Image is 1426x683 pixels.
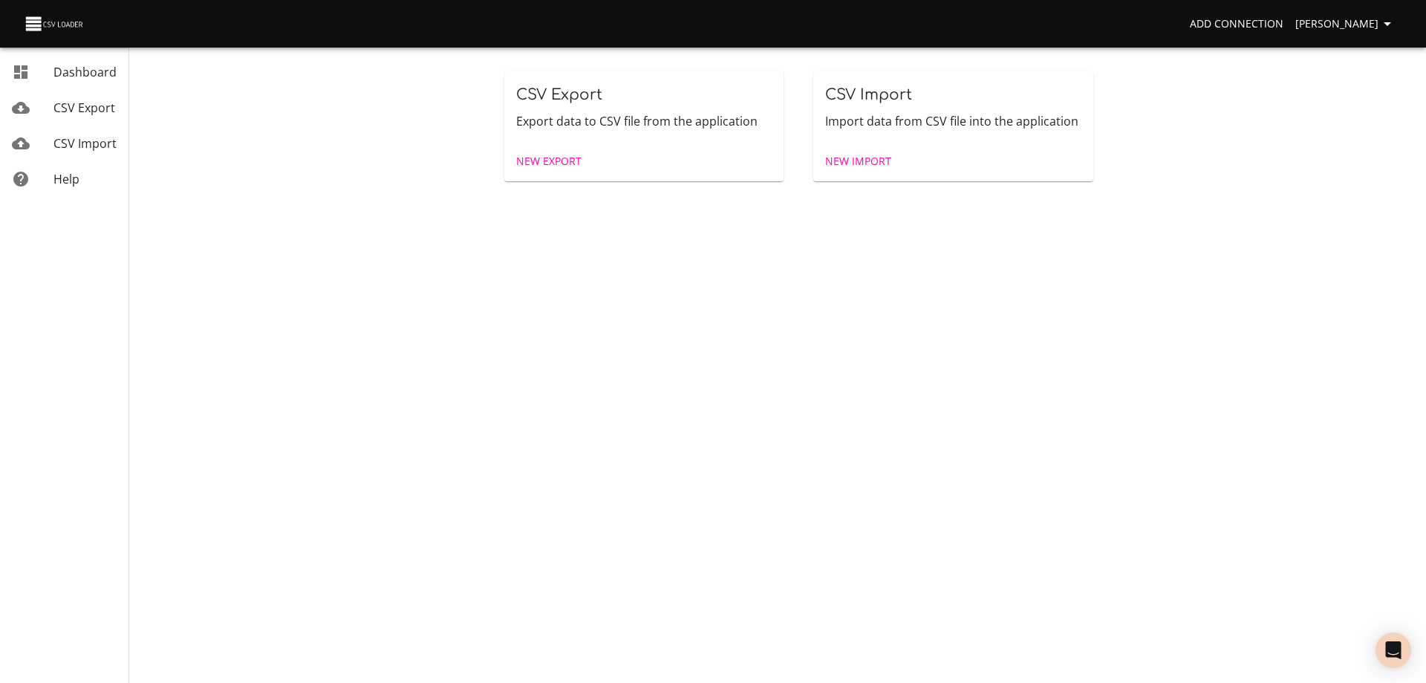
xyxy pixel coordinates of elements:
[825,152,891,171] span: New Import
[1190,15,1283,33] span: Add Connection
[825,112,1081,130] p: Import data from CSV file into the application
[1184,10,1289,38] a: Add Connection
[516,112,772,130] p: Export data to CSV file from the application
[1295,15,1396,33] span: [PERSON_NAME]
[510,148,587,175] a: New Export
[1375,632,1411,668] div: Open Intercom Messenger
[53,100,115,116] span: CSV Export
[825,86,912,103] span: CSV Import
[53,135,117,152] span: CSV Import
[1289,10,1402,38] button: [PERSON_NAME]
[516,152,582,171] span: New Export
[819,148,897,175] a: New Import
[516,86,602,103] span: CSV Export
[24,13,86,34] img: CSV Loader
[53,171,79,187] span: Help
[53,64,117,80] span: Dashboard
